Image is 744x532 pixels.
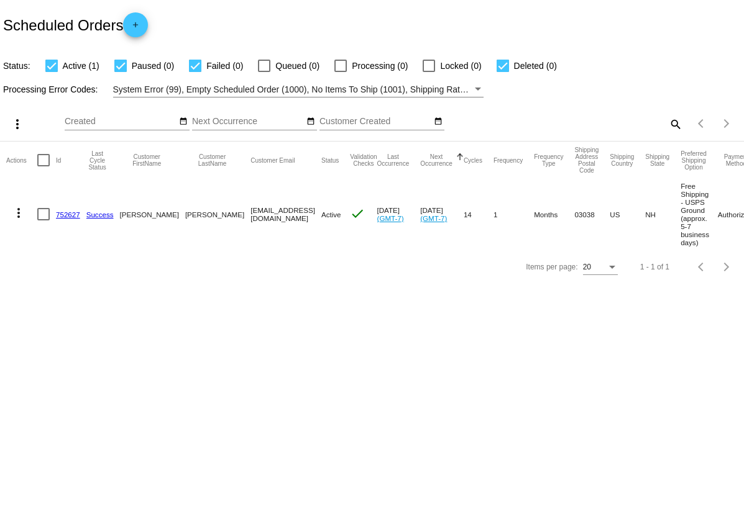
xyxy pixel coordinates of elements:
mat-cell: 14 [464,179,494,250]
mat-cell: US [610,179,645,250]
mat-icon: date_range [306,117,315,127]
h2: Scheduled Orders [3,12,148,37]
mat-cell: 03038 [574,179,610,250]
mat-cell: [PERSON_NAME] [120,179,185,250]
mat-cell: Months [534,179,574,250]
span: Processing Error Codes: [3,84,98,94]
mat-icon: search [668,114,682,133]
a: (GMT-7) [420,214,447,222]
mat-icon: check [350,206,365,221]
button: Previous page [689,111,714,136]
mat-cell: [EMAIL_ADDRESS][DOMAIN_NAME] [250,179,321,250]
mat-select: Filter by Processing Error Codes [113,82,484,97]
mat-icon: date_range [179,117,188,127]
span: Active [321,210,341,219]
button: Next page [714,111,739,136]
button: Change sorting for PreferredShippingOption [681,150,707,171]
button: Next page [714,255,739,279]
span: Status: [3,61,30,71]
mat-cell: [DATE] [377,179,421,250]
input: Next Occurrence [192,117,304,127]
a: (GMT-7) [377,214,404,222]
button: Change sorting for CustomerFirstName [120,153,174,167]
span: Queued (0) [275,58,319,73]
a: 752627 [56,210,80,219]
span: Active (1) [63,58,99,73]
span: Deleted (0) [514,58,557,73]
span: Failed (0) [206,58,243,73]
button: Change sorting for NextOccurrenceUtc [420,153,452,167]
button: Change sorting for CustomerEmail [250,156,295,164]
button: Change sorting for CustomerLastName [185,153,239,167]
button: Change sorting for Cycles [464,156,482,164]
mat-icon: date_range [434,117,443,127]
button: Previous page [689,255,714,279]
mat-header-cell: Actions [6,142,37,179]
mat-header-cell: Validation Checks [350,142,377,179]
span: Processing (0) [352,58,408,73]
mat-icon: more_vert [10,117,25,132]
button: Change sorting for Frequency [494,156,523,164]
mat-cell: Free Shipping - USPS Ground (approx. 5-7 business days) [681,179,718,250]
mat-cell: [PERSON_NAME] [185,179,250,250]
button: Change sorting for LastProcessingCycleId [86,150,109,171]
button: Change sorting for ShippingState [645,153,669,167]
input: Created [65,117,177,127]
mat-icon: more_vert [11,205,26,220]
button: Change sorting for LastOccurrenceUtc [377,153,410,167]
button: Change sorting for ShippingPostcode [574,147,599,174]
button: Change sorting for Id [56,156,61,164]
button: Change sorting for Status [321,156,339,164]
button: Change sorting for FrequencyType [534,153,563,167]
span: Locked (0) [440,58,481,73]
mat-cell: 1 [494,179,534,250]
span: 20 [583,263,591,271]
mat-select: Items per page: [583,263,618,272]
mat-icon: add [128,20,143,35]
input: Customer Created [319,117,431,127]
div: 1 - 1 of 1 [640,263,669,271]
mat-cell: [DATE] [420,179,464,250]
button: Change sorting for ShippingCountry [610,153,634,167]
a: Success [86,210,114,219]
span: Paused (0) [132,58,174,73]
div: Items per page: [526,263,577,271]
mat-cell: NH [645,179,681,250]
